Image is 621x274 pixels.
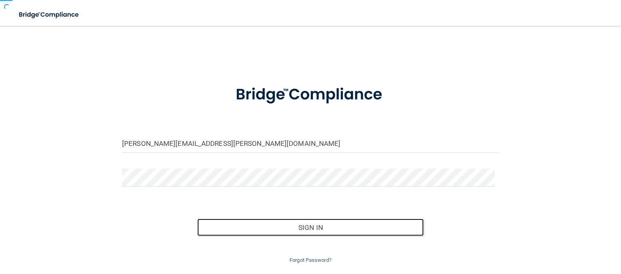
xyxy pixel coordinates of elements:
[12,6,87,23] img: bridge_compliance_login_screen.278c3ca4.svg
[482,217,611,249] iframe: Drift Widget Chat Controller
[197,219,423,236] button: Sign In
[122,135,499,153] input: Email
[220,74,402,115] img: bridge_compliance_login_screen.278c3ca4.svg
[289,257,332,263] a: Forgot Password?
